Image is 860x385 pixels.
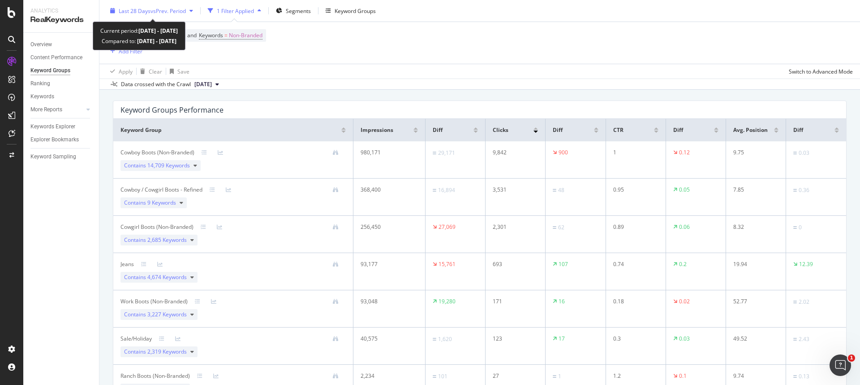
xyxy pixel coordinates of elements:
[286,7,311,14] span: Segments
[120,335,152,343] div: Sale/Holiday
[149,67,162,75] div: Clear
[147,311,187,318] span: 3,227 Keywords
[785,64,853,79] button: Switch to Advanced Mode
[361,186,412,194] div: 368,400
[613,223,654,231] div: 0.89
[30,92,54,101] div: Keywords
[793,375,797,378] img: Equal
[433,126,443,134] span: Diff
[793,301,797,303] img: Equal
[799,335,809,343] div: 2.43
[793,338,797,341] img: Equal
[799,260,813,268] div: 12.39
[120,126,162,134] span: Keyword Group
[30,105,62,114] div: More Reports
[199,31,223,39] span: Keywords
[799,186,809,194] div: 0.36
[848,354,855,362] span: 1
[124,162,190,170] span: Contains
[733,372,774,380] div: 9.74
[733,297,774,306] div: 52.77
[119,47,142,55] div: Add Filter
[559,297,565,306] div: 16
[229,29,262,42] span: Non-Branded
[30,135,93,144] a: Explorer Bookmarks
[120,105,224,114] div: Keyword Groups Performance
[438,149,455,157] div: 29,171
[493,186,533,194] div: 3,531
[120,186,202,194] div: Cowboy / Cowgirl Boots - Refined
[138,27,178,35] b: [DATE] - [DATE]
[493,126,508,134] span: Clicks
[224,31,228,39] span: =
[493,260,533,268] div: 693
[30,135,79,144] div: Explorer Bookmarks
[124,199,176,207] span: Contains
[361,260,412,268] div: 93,177
[120,149,194,157] div: Cowboy Boots (Non-Branded)
[119,67,133,75] div: Apply
[673,126,683,134] span: Diff
[30,66,93,75] a: Keyword Groups
[30,152,93,162] a: Keyword Sampling
[147,236,187,244] span: 2,685 Keywords
[433,152,436,154] img: Equal
[679,335,690,343] div: 0.03
[147,273,187,281] span: 4,674 Keywords
[204,4,265,18] button: 1 Filter Applied
[30,122,75,131] div: Keywords Explorer
[679,260,687,268] div: 0.2
[147,162,190,169] span: 14,709 Keywords
[433,189,436,192] img: Equal
[30,53,82,62] div: Content Performance
[799,149,809,157] div: 0.03
[30,15,92,25] div: RealKeywords
[124,236,187,244] span: Contains
[30,7,92,15] div: Analytics
[733,126,768,134] span: Avg. Position
[558,223,564,232] div: 62
[119,7,150,14] span: Last 28 Days
[559,260,568,268] div: 107
[361,372,412,380] div: 2,234
[439,260,456,268] div: 15,761
[613,149,654,157] div: 1
[553,375,556,378] img: Equal
[361,126,393,134] span: Impressions
[136,37,176,45] b: [DATE] - [DATE]
[613,126,623,134] span: CTR
[335,7,376,14] div: Keyword Groups
[124,348,187,356] span: Contains
[830,354,851,376] iframe: Intercom live chat
[30,40,93,49] a: Overview
[558,372,561,381] div: 1
[30,79,93,88] a: Ranking
[121,80,191,88] div: Data crossed with the Crawl
[733,149,774,157] div: 9.75
[559,149,568,157] div: 900
[799,298,809,306] div: 2.02
[102,36,176,46] div: Compared to:
[361,149,412,157] div: 980,171
[613,335,654,343] div: 0.3
[438,335,452,343] div: 1,620
[150,7,186,14] span: vs Prev. Period
[433,338,436,341] img: Equal
[177,67,189,75] div: Save
[30,79,50,88] div: Ranking
[679,149,690,157] div: 0.12
[733,260,774,268] div: 19.94
[733,186,774,194] div: 7.85
[793,226,797,229] img: Equal
[30,66,70,75] div: Keyword Groups
[558,186,564,194] div: 48
[107,64,133,79] button: Apply
[733,223,774,231] div: 8.32
[613,297,654,306] div: 0.18
[613,372,654,380] div: 1.2
[679,186,690,194] div: 0.05
[191,79,223,90] button: [DATE]
[30,105,84,114] a: More Reports
[438,186,455,194] div: 16,894
[120,297,188,306] div: Work Boots (Non-Branded)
